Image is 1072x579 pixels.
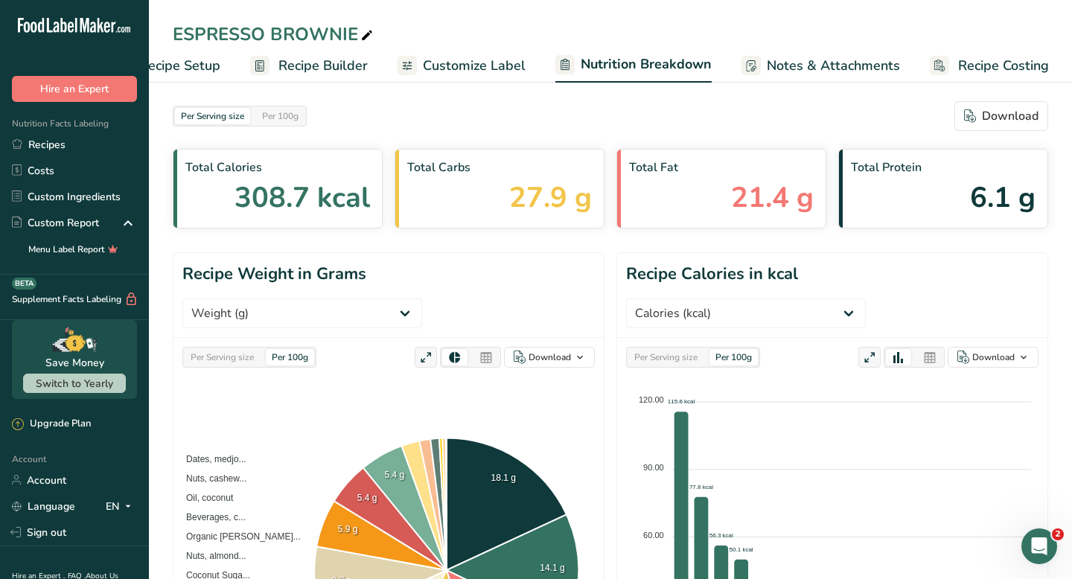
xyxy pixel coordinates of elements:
[423,56,526,76] span: Customize Label
[139,56,220,76] span: Recipe Setup
[45,355,104,371] div: Save Money
[767,56,900,76] span: Notes & Attachments
[643,463,664,472] tspan: 90.00
[175,454,246,464] span: Dates, medjo...
[278,56,368,76] span: Recipe Builder
[175,512,246,522] span: Beverages, c...
[266,349,314,365] div: Per 100g
[12,493,75,519] a: Language
[182,262,366,287] h1: Recipe Weight in Grams
[628,349,703,365] div: Per Serving size
[111,49,220,83] a: Recipe Setup
[555,48,712,83] a: Nutrition Breakdown
[581,54,712,74] span: Nutrition Breakdown
[529,351,571,364] div: Download
[23,374,126,393] button: Switch to Yearly
[175,551,246,561] span: Nuts, almond...
[185,349,260,365] div: Per Serving size
[1052,528,1064,540] span: 2
[970,176,1036,219] span: 6.1 g
[234,176,370,219] span: 308.7 kcal
[398,49,526,83] a: Customize Label
[173,21,376,48] div: ESPRESSO BROWNIE
[930,49,1049,83] a: Recipe Costing
[851,159,1036,176] span: Total Protein
[1021,528,1057,564] iframe: Intercom live chat
[948,347,1038,368] button: Download
[629,159,814,176] span: Total Fat
[504,347,595,368] button: Download
[741,49,900,83] a: Notes & Attachments
[256,108,304,124] div: Per 100g
[175,493,233,503] span: Oil, coconut
[731,176,814,219] span: 21.4 g
[407,159,592,176] span: Total Carbs
[175,531,301,542] span: Organic [PERSON_NAME]...
[12,417,91,432] div: Upgrade Plan
[12,215,99,231] div: Custom Report
[106,497,137,515] div: EN
[175,108,250,124] div: Per Serving size
[972,351,1015,364] div: Download
[12,76,137,102] button: Hire an Expert
[36,377,113,391] span: Switch to Yearly
[709,349,758,365] div: Per 100g
[626,262,798,287] h1: Recipe Calories in kcal
[639,395,664,404] tspan: 120.00
[958,56,1049,76] span: Recipe Costing
[250,49,368,83] a: Recipe Builder
[175,473,246,484] span: Nuts, cashew...
[964,107,1038,125] div: Download
[509,176,592,219] span: 27.9 g
[643,531,664,540] tspan: 60.00
[954,101,1048,131] button: Download
[185,159,370,176] span: Total Calories
[12,278,36,289] div: BETA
